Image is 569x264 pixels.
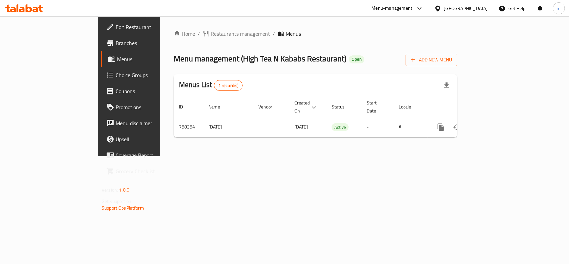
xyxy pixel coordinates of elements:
a: Coupons [101,83,193,99]
span: Branches [116,39,188,47]
span: [DATE] [294,122,308,131]
span: Edit Restaurant [116,23,188,31]
span: 1 record(s) [214,82,243,89]
a: Support.OpsPlatform [102,204,144,212]
span: Created On [294,99,318,115]
span: Status [332,103,353,111]
a: Restaurants management [203,30,270,38]
a: Promotions [101,99,193,115]
a: Menus [101,51,193,67]
span: Name [208,103,229,111]
a: Menu disclaimer [101,115,193,131]
span: Add New Menu [411,56,452,64]
div: Total records count [214,80,243,91]
li: / [198,30,200,38]
li: / [273,30,275,38]
span: 1.0.0 [119,186,129,194]
span: Upsell [116,135,188,143]
div: Open [349,55,364,63]
div: Menu-management [372,4,413,12]
span: Open [349,56,364,62]
span: Coupons [116,87,188,95]
td: All [393,117,428,137]
div: [GEOGRAPHIC_DATA] [444,5,488,12]
span: Menus [117,55,188,63]
a: Edit Restaurant [101,19,193,35]
button: Add New Menu [406,54,457,66]
span: Choice Groups [116,71,188,79]
th: Actions [428,97,502,117]
span: Start Date [367,99,385,115]
span: m [557,5,561,12]
div: Export file [439,77,455,93]
span: Grocery Checklist [116,167,188,175]
a: Coverage Report [101,147,193,163]
span: ID [179,103,192,111]
a: Upsell [101,131,193,147]
td: - [361,117,393,137]
nav: breadcrumb [174,30,457,38]
a: Grocery Checklist [101,163,193,179]
span: Get support on: [102,197,132,206]
span: Promotions [116,103,188,111]
span: Restaurants management [211,30,270,38]
table: enhanced table [174,97,502,138]
td: [DATE] [203,117,253,137]
a: Branches [101,35,193,51]
span: Menu disclaimer [116,119,188,127]
span: Version: [102,186,118,194]
button: Change Status [449,119,465,135]
span: Menus [286,30,301,38]
span: Active [332,123,349,131]
span: Coverage Report [116,151,188,159]
button: more [433,119,449,135]
span: Menu management ( High Tea N Kababs Restaurant ) [174,51,346,66]
span: Locale [399,103,420,111]
span: Vendor [258,103,281,111]
a: Choice Groups [101,67,193,83]
h2: Menus List [179,80,243,91]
